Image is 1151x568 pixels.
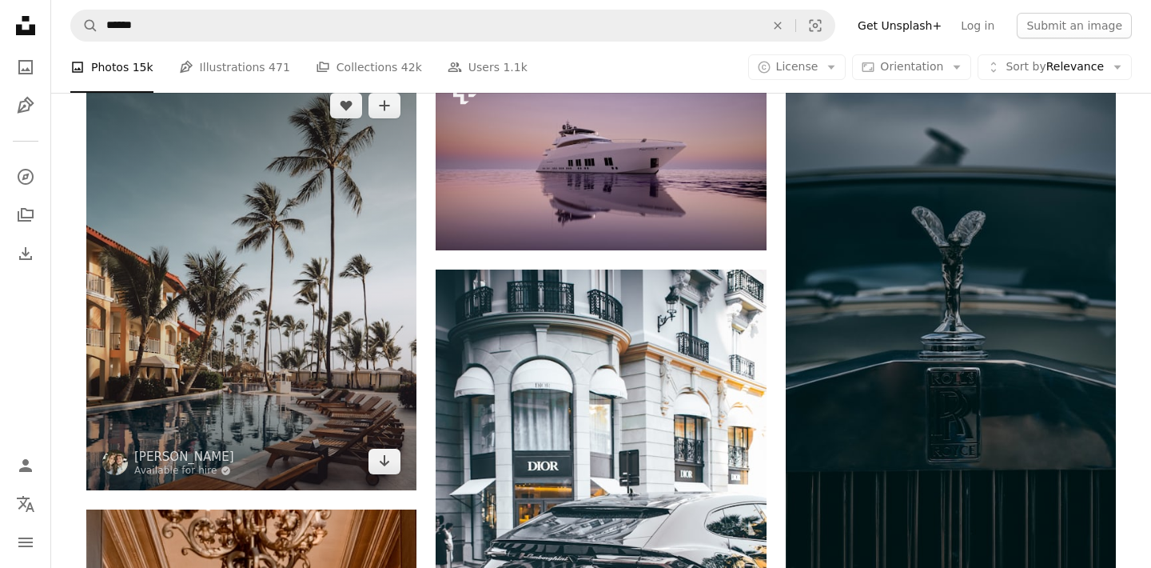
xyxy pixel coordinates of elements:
span: 42k [401,58,422,76]
button: Orientation [852,54,971,80]
a: Log in [951,13,1004,38]
button: Sort byRelevance [978,54,1132,80]
button: Search Unsplash [71,10,98,41]
a: [PERSON_NAME] [134,449,234,465]
a: Get Unsplash+ [848,13,951,38]
form: Find visuals sitewide [70,10,835,42]
a: Download History [10,238,42,270]
button: Submit an image [1017,13,1132,38]
button: Clear [760,10,795,41]
a: Illustrations 471 [179,42,290,93]
span: Sort by [1006,60,1045,73]
a: Illustrations [10,90,42,122]
a: Log in / Sign up [10,450,42,482]
a: Explore [10,161,42,193]
a: black car photo across Dior store [436,510,766,525]
a: brown wooden lounge chairs near pool surrounded by palm trees [86,276,416,290]
button: Language [10,488,42,520]
button: Like [330,93,362,118]
span: 471 [269,58,290,76]
a: the emblem on the front of a vintage car [786,321,1116,335]
button: Visual search [796,10,834,41]
a: Home — Unsplash [10,10,42,45]
img: brown wooden lounge chairs near pool surrounded by palm trees [86,77,416,490]
span: Relevance [1006,59,1104,75]
button: License [748,54,846,80]
a: Available for hire [134,465,234,478]
span: License [776,60,818,73]
button: Add to Collection [368,93,400,118]
img: a large white boat floating on top of a body of water [436,65,766,250]
a: a large white boat floating on top of a body of water [436,150,766,165]
a: Download [368,449,400,474]
img: Go to Christian Lambert's profile [102,450,128,475]
span: Orientation [880,60,943,73]
a: Users 1.1k [448,42,528,93]
button: Menu [10,526,42,558]
a: Collections 42k [316,42,422,93]
span: 1.1k [503,58,527,76]
a: Collections [10,199,42,231]
a: Photos [10,51,42,83]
